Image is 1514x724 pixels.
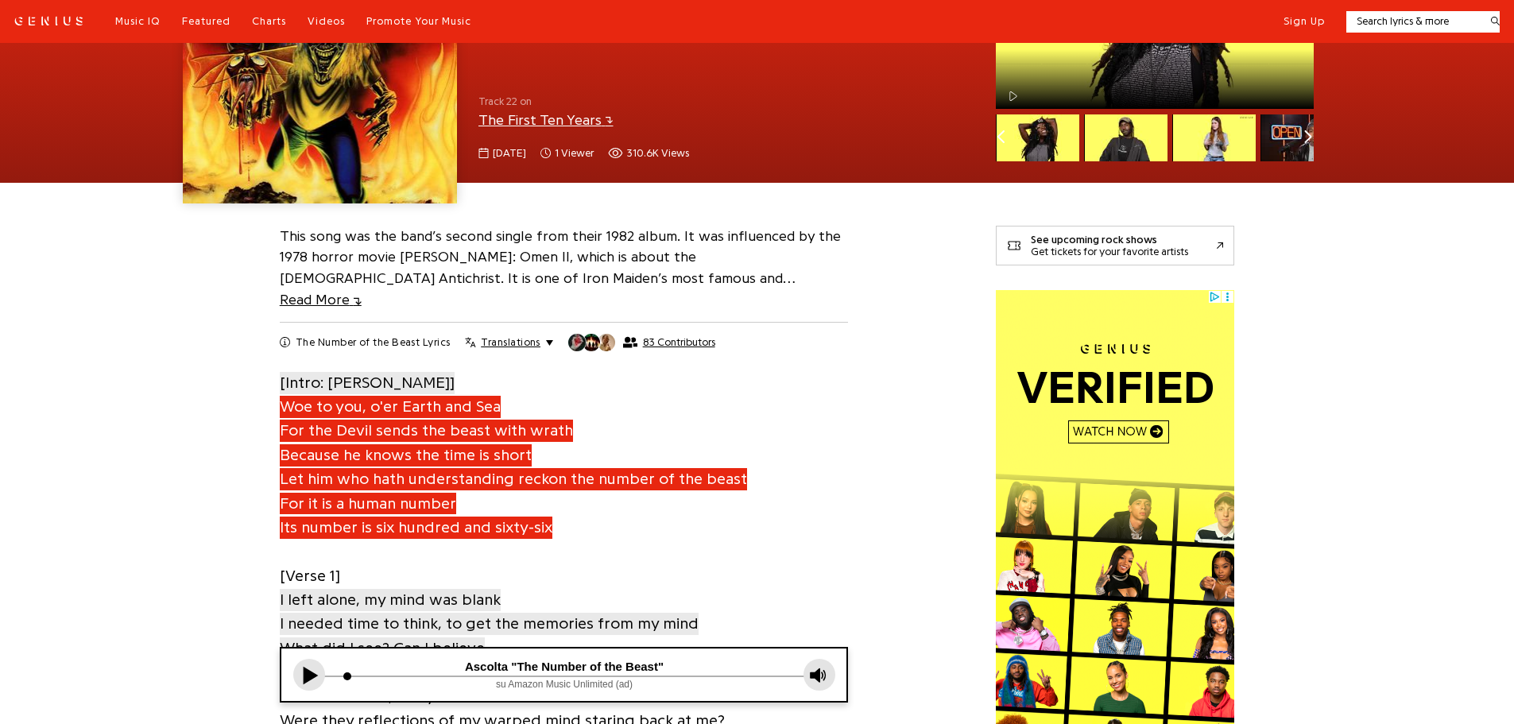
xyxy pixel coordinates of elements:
span: 310,632 views [608,145,689,161]
a: Charts [252,14,286,29]
div: See upcoming rock shows [1031,234,1188,246]
a: [Intro: [PERSON_NAME]] [280,370,455,395]
span: Translations [481,335,540,350]
h2: The Number of the Beast Lyrics [296,335,451,350]
span: Read More [280,292,362,307]
a: Music IQ [115,14,161,29]
button: Translations [465,335,553,350]
a: I left alone, my mind was blankI needed time to think, to get the memories from my mindWhat did I... [280,587,699,684]
span: Charts [252,16,286,26]
button: 83 Contributors [567,333,715,352]
span: [DATE] [493,145,526,161]
input: Search lyrics & more [1346,14,1481,29]
span: 1 viewer [555,145,594,161]
span: Featured [182,16,230,26]
button: Sign Up [1284,14,1325,29]
a: The First Ten Years [478,113,614,127]
a: See upcoming rock showsGet tickets for your favorite artists [996,226,1234,265]
div: Get tickets for your favorite artists [1031,246,1188,257]
a: Videos [308,14,345,29]
span: [Intro: [PERSON_NAME]] [280,372,455,394]
a: Promote Your Music [366,14,471,29]
span: Videos [308,16,345,26]
span: 1 viewer [540,145,594,161]
a: Featured [182,14,230,29]
span: Woe to you, o'er Earth and Sea For the Devil sends the beast with wrath Because he knows the time... [280,396,747,539]
span: 83 Contributors [643,336,715,349]
span: 310.6K views [627,145,689,161]
a: This song was the band’s second single from their 1982 album. It was influenced by the 1978 horro... [280,229,841,308]
span: Music IQ [115,16,161,26]
span: Track 22 on [478,94,975,110]
span: I left alone, my mind was blank I needed time to think, to get the memories from my mind What did... [280,589,699,683]
span: Promote Your Music [366,16,471,26]
iframe: Tonefuse player [281,649,847,701]
a: Woe to you, o'er Earth and SeaFor the Devil sends the beast with wrathBecause he knows the time i... [280,394,747,540]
